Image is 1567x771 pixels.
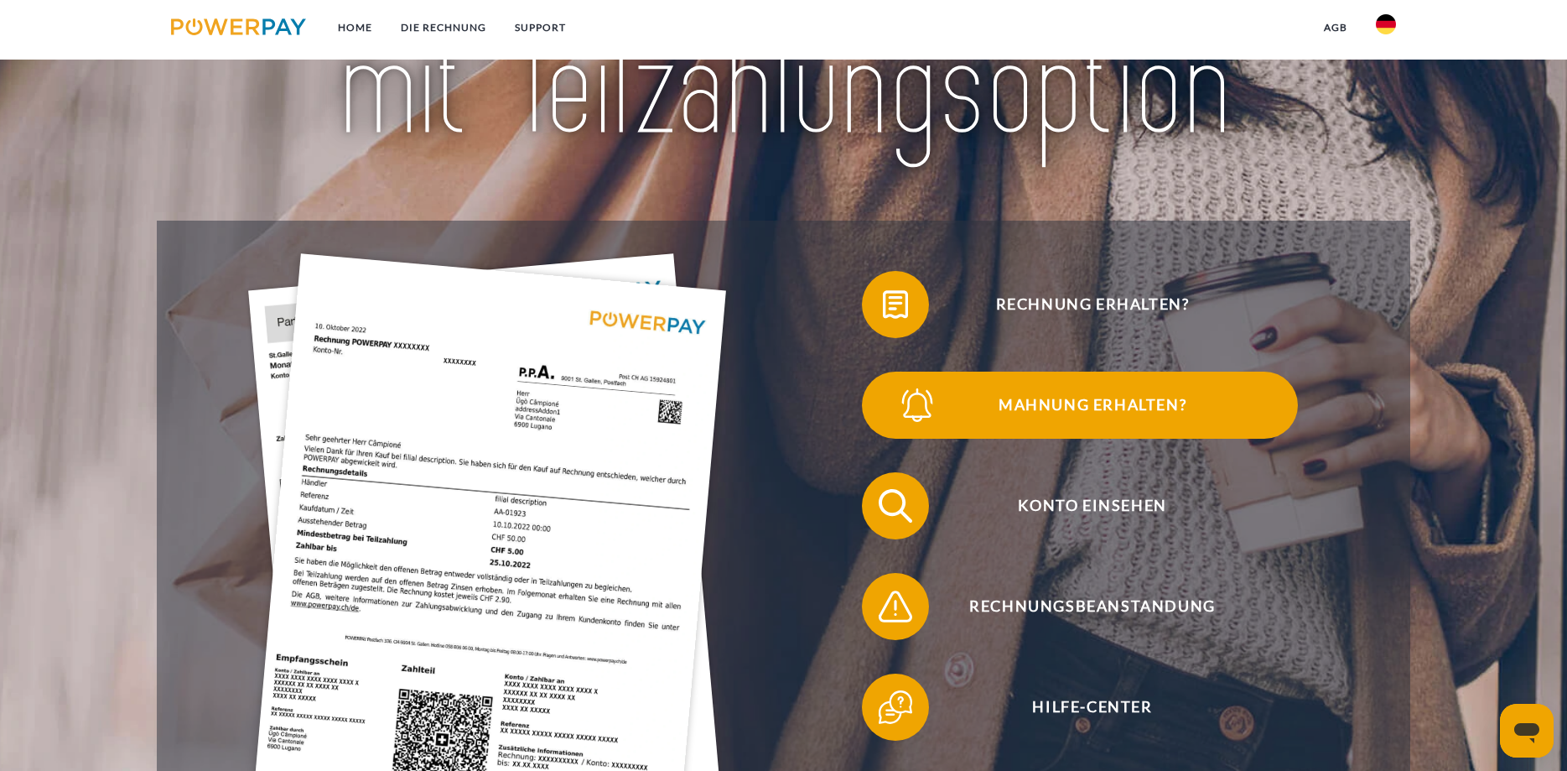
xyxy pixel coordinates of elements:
span: Rechnungsbeanstandung [887,573,1298,640]
img: qb_warning.svg [874,586,916,628]
a: SUPPORT [501,13,580,43]
button: Rechnung erhalten? [862,271,1298,338]
img: qb_bill.svg [874,284,916,326]
span: Rechnung erhalten? [887,271,1298,338]
a: agb [1310,13,1362,43]
span: Hilfe-Center [887,674,1298,741]
iframe: Schaltfläche zum Öffnen des Messaging-Fensters [1500,704,1554,758]
img: qb_search.svg [874,485,916,527]
a: Home [324,13,387,43]
img: logo-powerpay.svg [171,18,306,35]
img: de [1376,14,1396,34]
button: Hilfe-Center [862,674,1298,741]
button: Mahnung erhalten? [862,372,1298,439]
button: Rechnungsbeanstandung [862,573,1298,640]
img: qb_help.svg [874,686,916,728]
span: Konto einsehen [887,472,1298,539]
img: qb_bell.svg [896,384,938,426]
a: DIE RECHNUNG [387,13,501,43]
span: Mahnung erhalten? [887,372,1298,439]
button: Konto einsehen [862,472,1298,539]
